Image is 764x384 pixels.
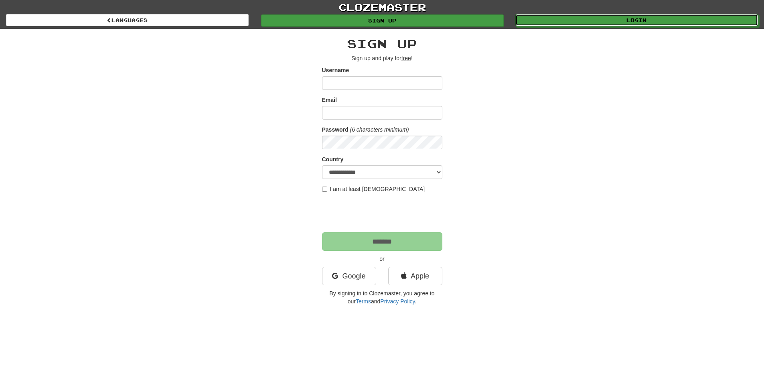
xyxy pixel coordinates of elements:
h2: Sign up [322,37,442,50]
a: Languages [6,14,249,26]
em: (6 characters minimum) [350,126,409,133]
label: I am at least [DEMOGRAPHIC_DATA] [322,185,425,193]
label: Password [322,126,349,134]
p: Sign up and play for ! [322,54,442,62]
input: I am at least [DEMOGRAPHIC_DATA] [322,187,327,192]
p: or [322,255,442,263]
label: Country [322,155,344,163]
u: free [401,55,411,61]
a: Login [515,14,758,26]
a: Google [322,267,376,285]
a: Apple [388,267,442,285]
label: Username [322,66,349,74]
a: Privacy Policy [380,298,415,305]
iframe: reCAPTCHA [322,197,444,228]
label: Email [322,96,337,104]
a: Terms [356,298,371,305]
p: By signing in to Clozemaster, you agree to our and . [322,289,442,305]
a: Sign up [261,14,504,26]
